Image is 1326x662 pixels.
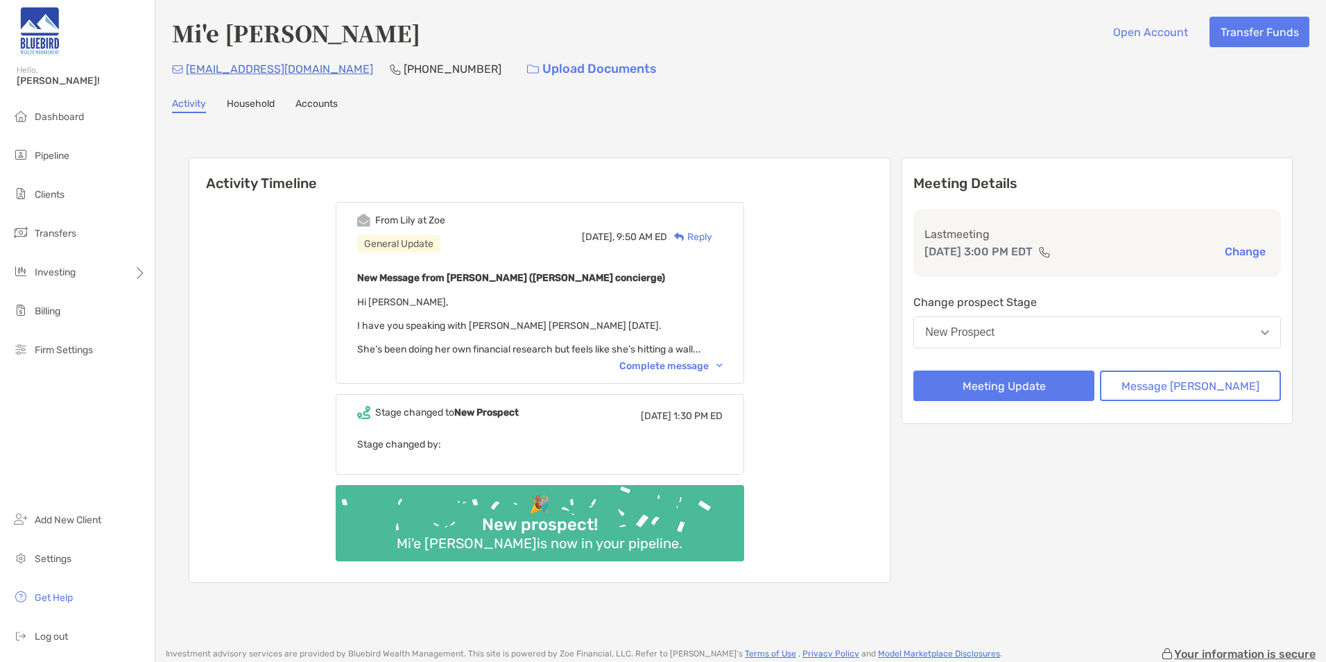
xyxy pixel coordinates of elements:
span: Log out [35,631,68,643]
a: Privacy Policy [802,649,859,659]
span: Add New Client [35,514,101,526]
div: 🎉 [524,495,556,515]
img: communication type [1038,246,1051,257]
div: New prospect! [476,515,603,535]
img: billing icon [12,302,29,319]
span: Transfers [35,228,76,239]
a: Model Marketplace Disclosures [878,649,1000,659]
div: New Prospect [925,326,995,339]
b: New Prospect [454,407,519,418]
span: Dashboard [35,111,84,123]
div: Stage changed to [375,407,519,418]
div: Mi'e [PERSON_NAME] is now in your pipeline. [391,535,688,552]
span: [PERSON_NAME]! [17,75,146,87]
img: Phone Icon [390,64,401,75]
img: investing icon [12,263,29,280]
img: Confetti [336,485,744,550]
img: logout icon [12,627,29,644]
span: Settings [35,553,71,565]
button: Transfer Funds [1209,17,1309,47]
div: Complete message [619,360,723,372]
span: 9:50 AM ED [617,231,667,243]
div: Reply [667,230,712,244]
p: [DATE] 3:00 PM EDT [924,243,1033,260]
span: [DATE], [582,231,614,243]
p: [EMAIL_ADDRESS][DOMAIN_NAME] [186,60,373,78]
img: button icon [527,65,539,74]
button: Message [PERSON_NAME] [1100,371,1281,401]
img: Email Icon [172,65,183,74]
span: Get Help [35,592,73,604]
p: [PHONE_NUMBER] [404,60,501,78]
img: get-help icon [12,588,29,605]
button: Open Account [1102,17,1198,47]
img: Event icon [357,406,370,419]
span: Investing [35,266,76,278]
button: Meeting Update [913,371,1094,401]
p: Last meeting [924,226,1270,243]
img: settings icon [12,550,29,566]
a: Accounts [295,98,338,113]
button: New Prospect [913,316,1281,348]
img: clients icon [12,185,29,202]
h6: Activity Timeline [189,158,890,192]
a: Activity [172,98,206,113]
img: Event icon [357,214,370,227]
span: Pipeline [35,150,69,162]
img: add_new_client icon [12,511,29,527]
span: [DATE] [641,410,671,422]
b: New Message from [PERSON_NAME] ([PERSON_NAME] concierge) [357,272,665,284]
a: Household [227,98,275,113]
span: 1:30 PM ED [673,410,723,422]
p: Meeting Details [913,175,1281,192]
span: Billing [35,305,60,317]
p: Stage changed by: [357,436,723,453]
p: Change prospect Stage [913,294,1281,311]
p: Investment advisory services are provided by Bluebird Wealth Management . This site is powered by... [166,649,1002,659]
img: firm-settings icon [12,341,29,357]
img: pipeline icon [12,146,29,163]
div: General Update [357,235,440,253]
a: Terms of Use [745,649,796,659]
span: Hi [PERSON_NAME], I have you speaking with [PERSON_NAME] [PERSON_NAME] [DATE]. She’s been doing h... [357,296,701,355]
button: Change [1221,244,1270,259]
img: transfers icon [12,224,29,241]
img: Reply icon [674,232,684,241]
p: Your information is secure [1174,647,1316,661]
img: Chevron icon [716,364,723,368]
img: Open dropdown arrow [1261,330,1269,335]
span: Clients [35,189,64,201]
img: Zoe Logo [17,6,62,56]
div: From Lily at Zoe [375,214,445,226]
span: Firm Settings [35,344,93,356]
img: dashboard icon [12,108,29,124]
h4: Mi'e [PERSON_NAME] [172,17,420,49]
a: Upload Documents [518,54,666,84]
